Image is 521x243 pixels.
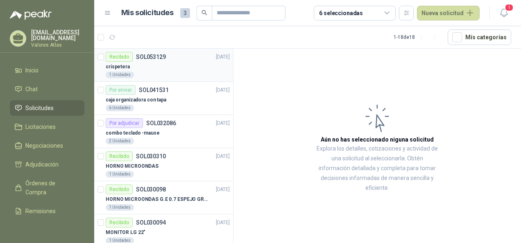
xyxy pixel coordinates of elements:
a: Por enviarSOL041531[DATE] caja organizadora con tapa6 Unidades [94,82,233,115]
span: search [202,10,207,16]
h1: Mis solicitudes [121,7,174,19]
p: caja organizadora con tapa [106,96,166,104]
a: Solicitudes [10,100,84,116]
p: Explora los detalles, cotizaciones y actividad de una solicitud al seleccionarla. Obtén informaci... [315,144,439,193]
p: SOL030310 [136,153,166,159]
p: [DATE] [216,53,230,61]
button: 1 [496,6,511,20]
div: Por enviar [106,85,136,95]
h3: Aún no has seleccionado niguna solicitud [321,135,434,144]
button: Mís categorías [448,29,511,45]
p: SOL030094 [136,220,166,225]
p: [DATE] [216,86,230,94]
a: Licitaciones [10,119,84,135]
div: Recibido [106,151,133,161]
span: 3 [180,8,190,18]
a: RecibidoSOL030098[DATE] HORNO MICROONDAS G.E 0.7 ESPEJO GRIS1 Unidades [94,181,233,214]
p: combo teclado -mause [106,129,160,137]
img: Logo peakr [10,10,52,20]
a: Configuración [10,222,84,238]
a: Negociaciones [10,138,84,153]
a: RecibidoSOL030310[DATE] HORNO MICROONDAS1 Unidades [94,148,233,181]
p: [EMAIL_ADDRESS][DOMAIN_NAME] [31,29,84,41]
a: Órdenes de Compra [10,175,84,200]
span: Órdenes de Compra [25,179,77,197]
button: Nueva solicitud [417,6,480,20]
p: [DATE] [216,119,230,127]
a: RecibidoSOL053129[DATE] crispetera1 Unidades [94,49,233,82]
div: 2 Unidades [106,138,134,144]
div: Recibido [106,52,133,62]
div: Por adjudicar [106,118,143,128]
div: 1 - 18 de 18 [394,31,441,44]
div: Recibido [106,184,133,194]
p: HORNO MICROONDAS [106,162,159,170]
span: 1 [505,4,514,11]
a: Por adjudicarSOL032086[DATE] combo teclado -mause2 Unidades [94,115,233,148]
a: Adjudicación [10,157,84,172]
div: 1 Unidades [106,204,134,211]
a: Remisiones [10,203,84,219]
div: Recibido [106,218,133,227]
span: Solicitudes [25,103,54,112]
a: Chat [10,81,84,97]
a: Inicio [10,63,84,78]
p: HORNO MICROONDAS G.E 0.7 ESPEJO GRIS [106,196,208,203]
span: Adjudicación [25,160,59,169]
p: crispetera [106,63,130,71]
p: SOL032086 [146,120,176,126]
p: Valores Atlas [31,43,84,47]
div: 1 Unidades [106,171,134,178]
span: Inicio [25,66,39,75]
span: Chat [25,85,38,94]
span: Remisiones [25,207,56,216]
p: [DATE] [216,186,230,193]
div: 1 Unidades [106,72,134,78]
p: [DATE] [216,153,230,160]
span: Negociaciones [25,141,63,150]
div: 6 Unidades [106,105,134,111]
div: 6 seleccionadas [319,9,363,18]
p: [DATE] [216,219,230,227]
p: MONITOR LG 22" [106,229,145,236]
p: SOL041531 [139,87,169,93]
p: SOL053129 [136,54,166,60]
p: SOL030098 [136,187,166,192]
span: Licitaciones [25,122,56,131]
